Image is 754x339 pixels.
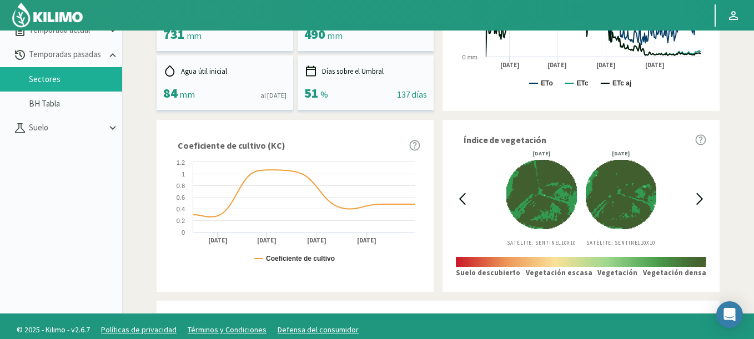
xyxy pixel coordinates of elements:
[304,64,428,78] div: Días sobre el Umbral
[177,159,185,166] text: 1.2
[357,236,376,245] text: [DATE]
[187,30,202,41] span: mm
[463,54,478,60] text: 0 mm
[645,61,665,69] text: [DATE]
[596,61,616,69] text: [DATE]
[304,84,318,102] span: 51
[586,156,656,232] img: 599f0089-83d9-4770-8e63-e8d474c91ffa_-_sentinel_-_2025-04-27.png
[27,122,107,134] p: Suelo
[541,79,553,87] text: ETo
[177,194,185,201] text: 0.6
[177,183,185,189] text: 0.8
[182,229,185,236] text: 0
[456,257,706,267] img: scale
[547,61,567,69] text: [DATE]
[304,26,325,43] span: 490
[101,325,177,335] a: Políticas de privacidad
[178,139,285,152] span: Coeficiente de cultivo (KC)
[586,239,656,247] p: Satélite: Sentinel
[188,325,267,335] a: Términos y Condiciones
[597,267,637,279] p: Vegetación
[320,89,328,100] span: %
[500,61,520,69] text: [DATE]
[716,301,743,328] div: Open Intercom Messenger
[327,30,342,41] span: mm
[163,26,184,43] span: 731
[266,255,335,262] text: Coeficiente de cultivo
[157,55,293,110] kil-mini-card: report-summary-cards.INITIAL_USEFUL_WATER
[641,240,655,246] span: 10X10
[278,325,359,335] a: Defensa del consumidor
[561,240,576,246] span: 10X10
[29,99,122,109] a: BH Tabla
[11,2,84,28] img: Kilimo
[506,156,577,232] img: 599f0089-83d9-4770-8e63-e8d474c91ffa_-_sentinel_-_2025-04-22.png
[163,84,177,102] span: 84
[643,267,706,279] p: Vegetación densa
[11,324,95,336] span: © 2025 - Kilimo - v2.6.7
[397,88,427,101] div: 137 días
[208,236,228,245] text: [DATE]
[179,89,194,100] span: mm
[612,79,631,87] text: ETc aj
[29,74,122,84] a: Sectores
[257,236,277,245] text: [DATE]
[506,239,577,247] p: Satélite: Sentinel
[526,267,592,279] p: Vegetación escasa
[177,217,185,224] text: 0.2
[260,90,286,100] div: al [DATE]
[163,64,286,78] div: Agua útil inicial
[298,55,434,110] kil-mini-card: report-summary-cards.DAYS_ABOVE_THRESHOLD
[456,267,520,279] p: Suelo descubierto
[586,151,656,156] div: [DATE]
[576,79,588,87] text: ETc
[464,133,546,146] span: Índice de vegetación
[177,206,185,212] text: 0.4
[506,151,577,156] div: [DATE]
[182,171,185,178] text: 1
[27,48,107,61] p: Temporadas pasadas
[307,236,326,245] text: [DATE]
